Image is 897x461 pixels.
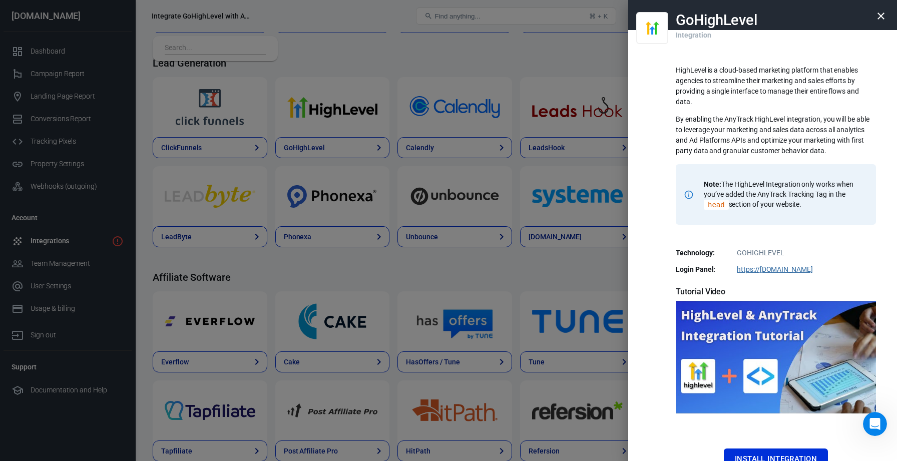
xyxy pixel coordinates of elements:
[84,113,169,121] b: "Ads Integration" tab
[49,13,125,23] p: The team can also help
[49,5,85,13] h1: AnyTrack
[676,65,876,107] p: HighLevel is a cloud-based marketing platform that enables agencies to streamline their marketing...
[68,73,184,83] div: Where is UTM tracking template?
[676,248,726,258] dt: Technology:
[863,412,887,436] iframe: Intercom live chat
[60,67,192,89] div: Where is UTM tracking template?
[8,97,192,218] div: AnyTrack says…
[16,147,184,177] div: The template is automatically generated for each ad platform you connect and includes all the nec...
[676,12,757,28] h2: GoHighLevel
[8,218,134,240] div: Did that answer your question?
[682,248,870,258] dd: GOHIGHLEVEL
[7,4,26,23] button: go back
[704,180,721,188] strong: Note:
[676,20,711,41] p: Integration
[737,265,813,273] a: https://[DOMAIN_NAME]
[16,103,184,142] div: After connecting your Facebook account to AnyTrack, go to the in your dashboard to find your cust...
[8,37,143,59] div: Is that what you were looking for?
[8,67,192,97] div: Sara says…
[676,114,876,156] p: By enabling the AnyTrack HighLevel integration, you will be able to leverage your marketing and s...
[8,37,192,67] div: AnyTrack says…
[641,14,663,42] img: GoHighLevel
[16,43,135,53] div: Is that what you were looking for?
[676,264,726,275] dt: Login Panel:
[676,287,876,297] h5: Tutorial Video
[704,179,864,210] p: The HighLevel Integration only works when you’ve added the AnyTrack Tracking Tag in the section o...
[16,182,184,211] div: Once you have the template, paste it in the URL parameters section of your Facebook ad setup to s...
[704,200,729,210] code: Click to copy
[16,247,156,306] div: If you need more help with finding or using the UTM tracking template, please let me know. Would ...
[8,241,192,334] div: AnyTrack says…
[157,4,176,23] button: Home
[16,224,126,234] div: Did that answer your question?
[8,218,192,241] div: AnyTrack says…
[676,301,876,413] iframe: GoHighLevel Tutorial
[8,241,164,312] div: If you need more help with finding or using the UTM tracking template, please let me know. Would ...
[176,4,194,22] div: Close
[29,6,45,22] img: Profile image for AnyTrack
[8,97,192,217] div: After connecting your Facebook account to AnyTrack, go to the"Ads Integration" tabin your dashboa...
[16,314,72,320] div: AnyTrack • [DATE]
